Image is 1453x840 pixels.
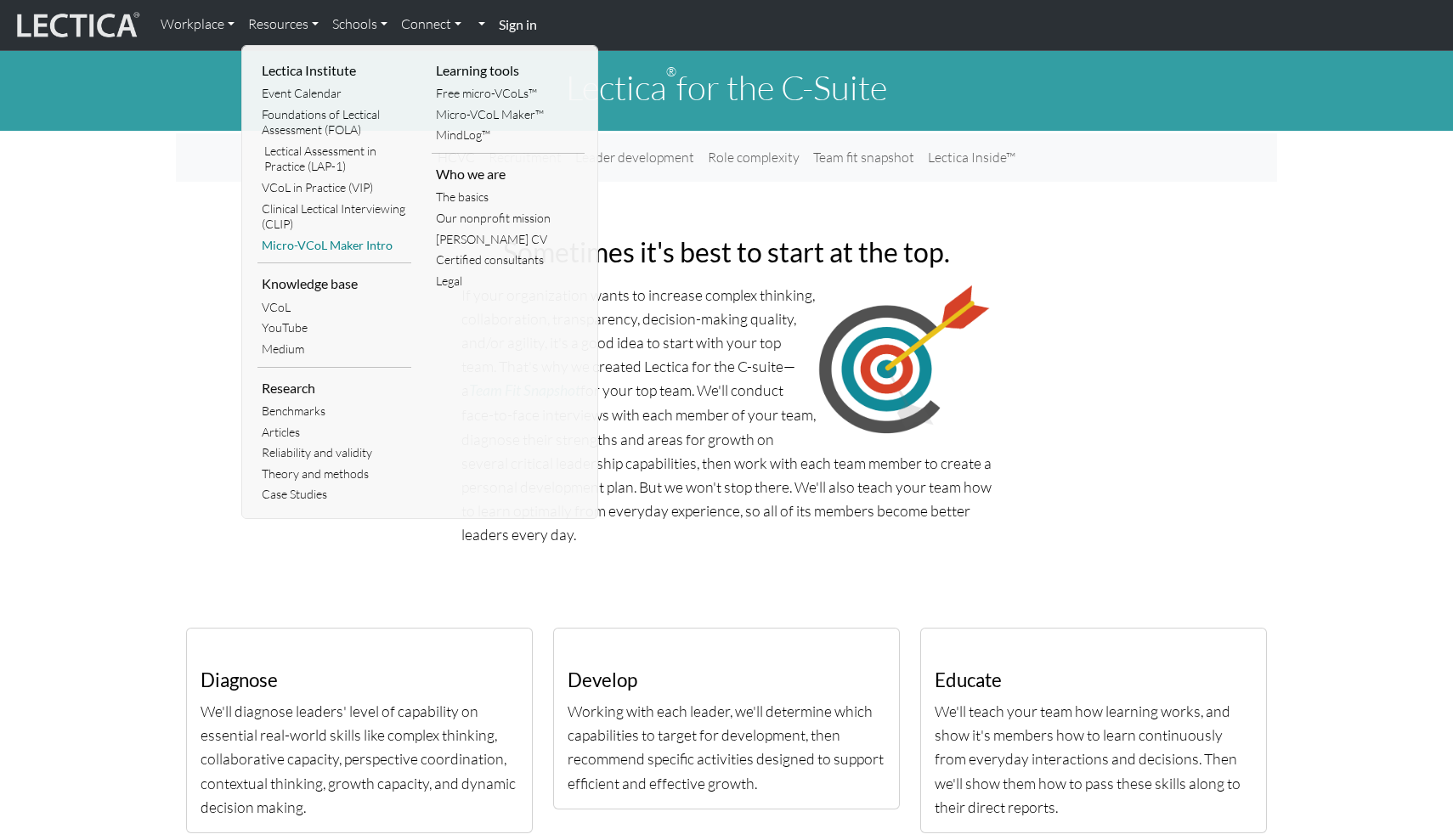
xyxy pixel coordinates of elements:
a: Case Studies [257,484,411,505]
a: The basics [432,187,585,208]
a: Micro-VCoL Maker Intro [257,235,411,257]
a: [PERSON_NAME] CV [432,229,585,251]
h4: Develop [568,669,885,692]
a: Resources [241,7,325,42]
strong: Sign in [499,16,537,32]
sup: ® [666,64,676,80]
li: Knowledge base [257,270,411,297]
a: MindLog™ [432,125,585,146]
h4: Diagnose [201,669,518,692]
a: Articles [257,422,411,443]
a: VCoL in Practice (VIP) [257,178,411,199]
a: Legal [432,271,585,292]
img: lecticalive [13,9,140,42]
p: If your organization wants to increase complex thinking, collaboration, transparency, decision-ma... [461,283,992,547]
a: Team fit snapshot [806,140,921,175]
a: Theory and methods [257,464,411,485]
a: Medium [257,339,411,360]
a: YouTube [257,318,411,339]
a: Benchmarks [257,401,411,422]
a: Connect [394,7,468,42]
li: Who we are [432,161,585,188]
a: Foundations of Lectical Assessment (FOLA) [257,104,411,141]
h4: Educate [935,669,1252,692]
a: Certified consultants [432,250,585,271]
li: Learning tools [432,57,585,84]
a: Leader development [568,140,701,175]
p: We'll diagnose leaders' level of capability on essential real-world skills like complex thinking,... [201,699,518,819]
h2: Sometimes it's best to start at the top. [461,236,992,268]
a: Sign in [492,7,544,43]
a: VCoL [257,297,411,319]
li: Lectica Institute [257,57,411,84]
a: Clinical Lectical Interviewing (CLIP) [257,199,411,235]
a: Free micro-VCoLs™ [432,83,585,104]
a: Workplace [154,7,241,42]
p: Working with each leader, we'll determine which capabilities to target for development, then reco... [568,699,885,795]
p: We'll teach your team how learning works, and show it's members how to learn continuously from ev... [935,699,1252,819]
h1: Lectica for the C-Suite [176,67,1277,108]
a: Role complexity [701,140,806,175]
a: Our nonprofit mission [432,208,585,229]
a: Lectica Inside™ [921,140,1022,175]
a: Micro-VCoL Maker™ [432,104,585,126]
a: Lectical Assessment in Practice (LAP-1) [257,141,411,178]
a: Reliability and validity [257,443,411,464]
a: Schools [325,7,394,42]
li: Research [257,375,411,402]
a: Event Calendar [257,83,411,104]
